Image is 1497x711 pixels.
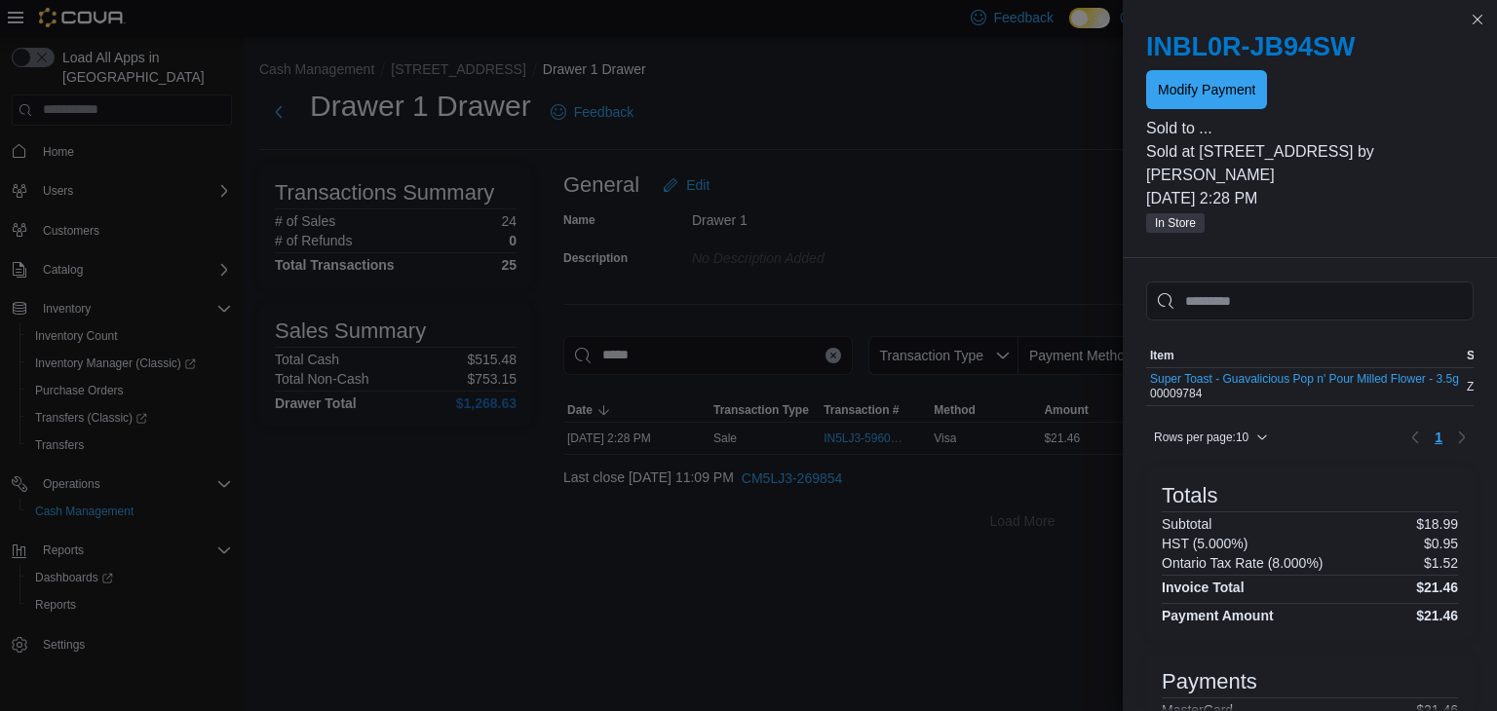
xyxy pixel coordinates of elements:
h2: INBL0R-JB94SW [1146,31,1474,62]
button: Page 1 of 1 [1427,422,1450,453]
h6: HST (5.000%) [1162,536,1247,551]
p: Sold at [STREET_ADDRESS] by [PERSON_NAME] [1146,140,1474,187]
span: Item [1150,348,1174,363]
h3: Totals [1162,484,1217,507]
h4: Invoice Total [1162,580,1245,595]
button: Next page [1450,426,1474,449]
button: Item [1146,344,1463,367]
span: 1 [1435,428,1442,447]
button: Close this dialog [1466,8,1489,31]
p: $18.99 [1416,516,1458,532]
h3: Payments [1162,670,1257,693]
h4: $21.46 [1416,608,1458,623]
p: $0.95 [1424,536,1458,551]
h6: Ontario Tax Rate (8.000%) [1162,555,1324,571]
span: In Store [1155,214,1196,232]
button: Previous page [1403,426,1427,449]
p: [DATE] 2:28 PM [1146,187,1474,210]
div: 00009784 [1150,372,1459,401]
h4: Payment Amount [1162,608,1274,623]
button: Super Toast - Guavalicious Pop n' Pour Milled Flower - 3.5g [1150,372,1459,386]
h4: $21.46 [1416,580,1458,595]
span: In Store [1146,213,1205,233]
button: Modify Payment [1146,70,1267,109]
h6: Subtotal [1162,516,1211,532]
span: Rows per page : 10 [1154,430,1248,445]
span: Modify Payment [1158,80,1255,99]
nav: Pagination for table: MemoryTable from EuiInMemoryTable [1403,422,1474,453]
input: This is a search bar. As you type, the results lower in the page will automatically filter. [1146,281,1474,320]
span: SKU [1467,348,1491,363]
ul: Pagination for table: MemoryTable from EuiInMemoryTable [1427,422,1450,453]
button: Rows per page:10 [1146,426,1276,449]
p: $1.52 [1424,555,1458,571]
p: Sold to ... [1146,117,1474,140]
